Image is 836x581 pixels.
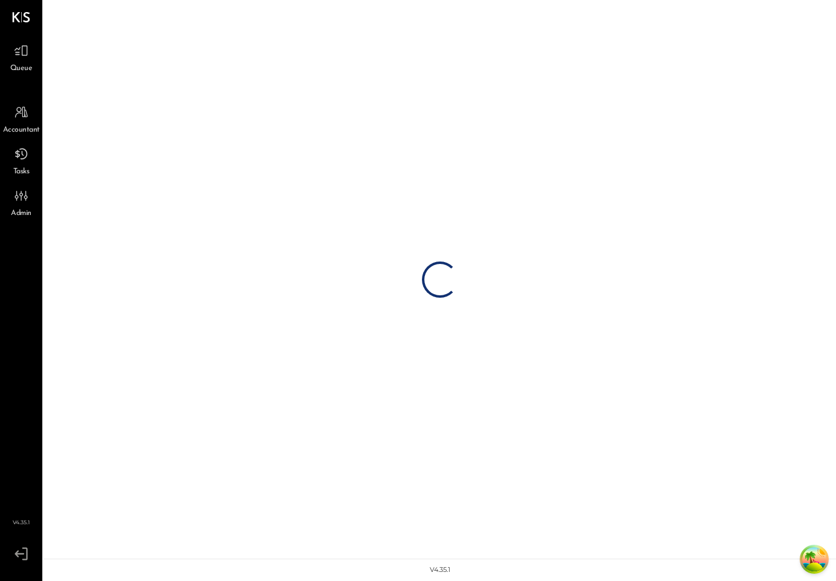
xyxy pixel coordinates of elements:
span: Accountant [3,125,40,136]
a: Accountant [1,101,42,136]
button: Open Tanstack query devtools [802,547,826,571]
a: Tasks [1,143,42,178]
span: Admin [11,208,31,219]
a: Queue [1,39,42,74]
span: Tasks [13,167,30,178]
span: Queue [10,63,33,74]
a: Admin [1,184,42,219]
div: v 4.35.1 [430,565,450,575]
